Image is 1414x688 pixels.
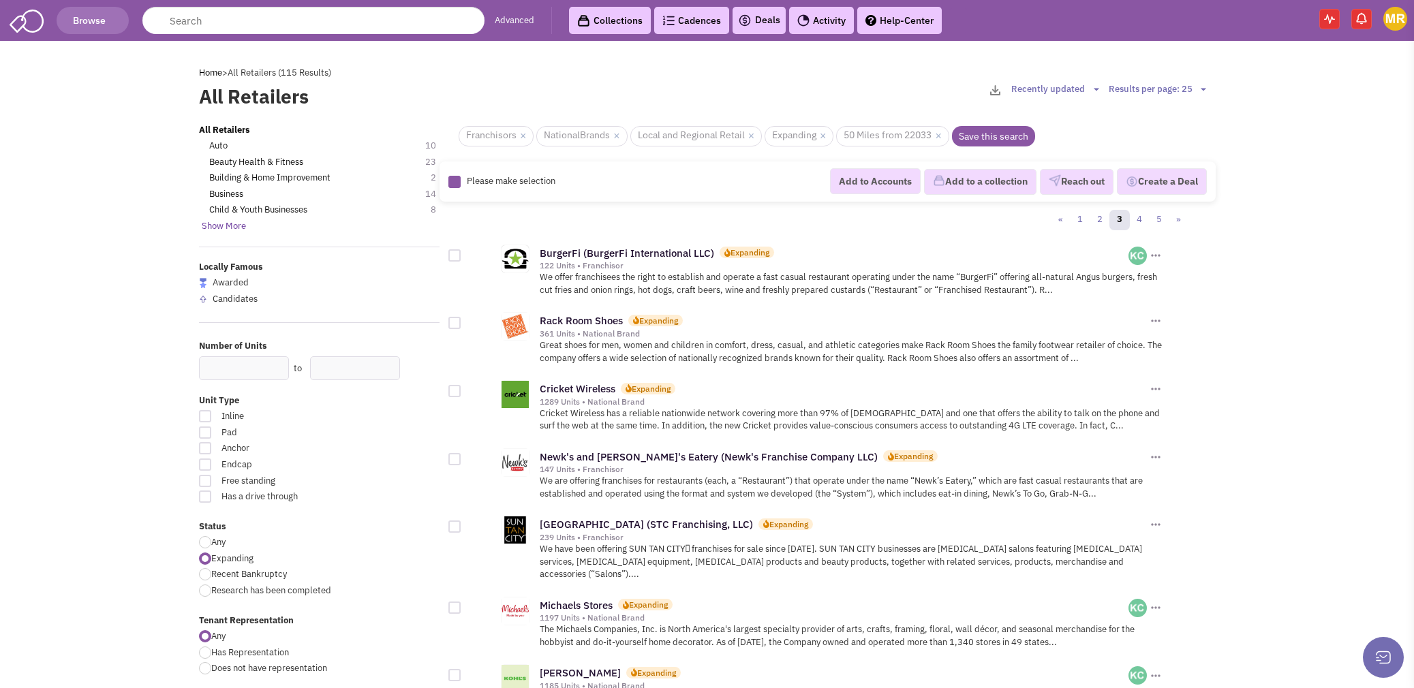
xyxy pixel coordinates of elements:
[209,172,331,185] a: Building & Home Improvement
[654,7,729,34] a: Cadences
[1117,168,1207,196] button: Create a Deal
[820,130,826,142] a: ×
[211,536,226,548] span: Any
[199,83,613,110] label: All Retailers
[765,126,833,146] span: Expanding
[199,67,222,78] a: Home
[613,130,619,142] a: ×
[865,15,876,26] img: help.png
[632,383,671,394] div: Expanding
[540,666,621,679] a: [PERSON_NAME]
[924,168,1036,194] button: Add to a collection
[213,475,364,488] span: Free standing
[495,14,534,27] a: Advanced
[209,188,243,201] a: Business
[540,260,1129,271] div: 122 Units • Franchisor
[467,175,555,187] span: Please make selection
[1149,210,1169,230] a: 5
[211,584,331,596] span: Research has been completed
[199,520,440,533] label: Status
[199,614,440,627] label: Tenant Representation
[540,623,1163,648] p: The Michaels Companies, Inc. is North America's largest specialty provider of arts, crafts, frami...
[431,204,450,217] span: 8
[199,220,251,232] span: Show More
[738,12,752,29] img: icon-deals.svg
[830,168,921,194] button: Add to Accounts
[748,130,754,142] a: ×
[199,124,250,136] b: All Retailers
[1051,210,1071,230] a: «
[569,7,651,34] a: Collections
[213,277,249,288] span: Awarded
[431,172,450,185] span: 2
[540,407,1163,433] p: Cricket Wireless has a reliable nationwide network covering more than 97% of [DEMOGRAPHIC_DATA] a...
[199,394,440,407] label: Unit Type
[894,450,933,462] div: Expanding
[630,126,762,146] span: Local and Regional Retail
[540,314,623,327] a: Rack Room Shoes
[1040,168,1113,194] button: Reach out
[209,140,228,153] a: Auto
[211,568,287,580] span: Recent Bankruptcy
[1129,210,1150,230] a: 4
[1128,666,1147,685] img: teWl9Dtx2ke2FFSUte9CyA.png
[629,599,668,610] div: Expanding
[209,204,307,217] a: Child & Youth Businesses
[1109,210,1130,230] a: 3
[769,518,808,530] div: Expanding
[199,340,440,353] label: Number of Units
[520,130,526,142] a: ×
[540,339,1163,364] p: Great shoes for men, women and children in comfort, dress, casual, and athletic categories make R...
[213,426,364,439] span: Pad
[1383,7,1407,31] img: Madison Roach
[637,667,676,678] div: Expanding
[540,247,714,260] a: BurgerFi (BurgerFi International LLC)
[1070,210,1090,230] a: 1
[1126,174,1138,189] img: Deal-Dollar.png
[731,247,769,258] div: Expanding
[990,85,1000,95] img: download-2-24.png
[1090,210,1110,230] a: 2
[540,271,1163,296] p: We offer franchisees the right to establish and operate a fast casual restaurant operating under ...
[540,464,1148,475] div: 147 Units • Franchisor
[789,7,854,34] a: Activity
[540,396,1148,407] div: 1289 Units • National Brand
[71,14,114,27] span: Browse
[213,410,364,423] span: Inline
[857,7,942,34] a: Help-Center
[935,130,941,142] a: ×
[933,174,945,187] img: icon-collection-lavender.png
[1049,174,1061,187] img: VectorPaper_Plane.png
[1169,210,1188,230] a: »
[540,475,1163,500] p: We are offering franchises for restaurants (each, a “Restaurant”) that operate under the name “Ne...
[540,382,615,395] a: Cricket Wireless
[211,552,253,564] span: Expanding
[536,126,627,146] span: NationalBrands
[448,176,461,188] img: Rectangle.png
[199,278,207,288] img: locallyfamous-largeicon.png
[209,156,303,169] a: Beauty Health & Fitness
[836,126,949,146] span: 50 Miles from 22033
[952,126,1035,146] a: Save this search
[199,295,207,303] img: locallyfamous-upvote.png
[294,362,302,375] label: to
[425,156,450,169] span: 23
[662,16,675,25] img: Cadences_logo.png
[57,7,129,34] button: Browse
[425,188,450,201] span: 14
[540,518,753,531] a: [GEOGRAPHIC_DATA] (STC Franchising, LLC)
[213,442,364,455] span: Anchor
[10,7,44,33] img: SmartAdmin
[1128,247,1147,265] img: teWl9Dtx2ke2FFSUte9CyA.png
[211,646,289,658] span: Has Representation
[396,359,418,377] div: Search Nearby
[199,124,250,137] a: All Retailers
[213,293,258,304] span: Candidates
[540,328,1148,339] div: 361 Units • National Brand
[540,532,1148,543] div: 239 Units • Franchisor
[540,599,613,612] a: Michaels Stores
[459,126,534,146] span: Franchisors
[1128,599,1147,617] img: teWl9Dtx2ke2FFSUte9CyA.png
[738,12,780,29] a: Deals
